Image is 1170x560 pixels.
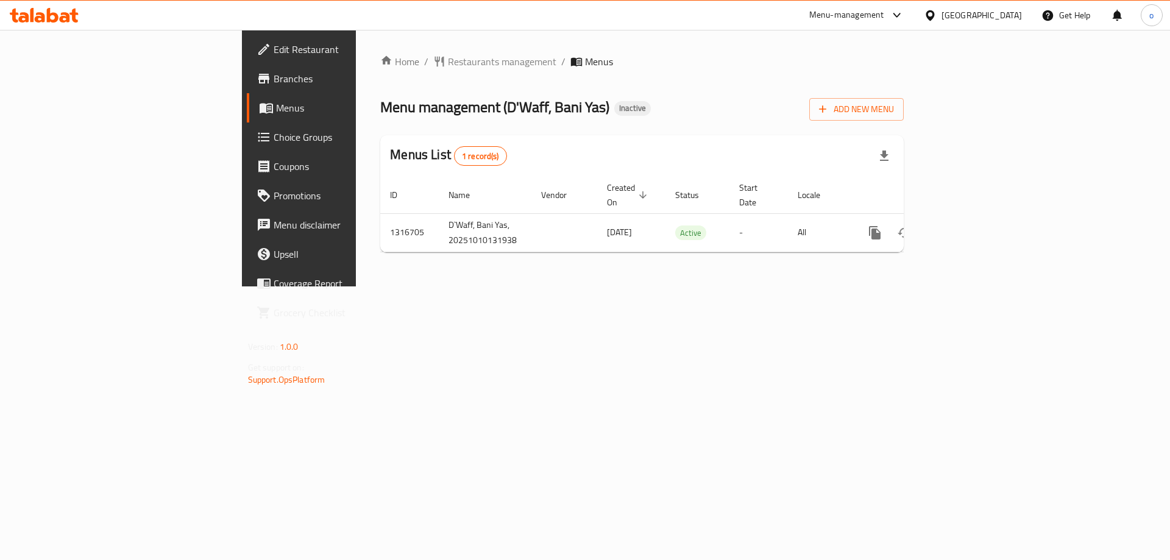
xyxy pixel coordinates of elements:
[433,54,556,69] a: Restaurants management
[851,177,987,214] th: Actions
[1149,9,1154,22] span: o
[247,181,438,210] a: Promotions
[607,180,651,210] span: Created On
[809,8,884,23] div: Menu-management
[798,188,836,202] span: Locale
[274,218,428,232] span: Menu disclaimer
[280,339,299,355] span: 1.0.0
[247,64,438,93] a: Branches
[248,372,325,388] a: Support.OpsPlatform
[788,213,851,252] td: All
[675,225,706,240] div: Active
[941,9,1022,22] div: [GEOGRAPHIC_DATA]
[739,180,773,210] span: Start Date
[614,101,651,116] div: Inactive
[454,146,507,166] div: Total records count
[448,54,556,69] span: Restaurants management
[247,152,438,181] a: Coupons
[274,305,428,320] span: Grocery Checklist
[439,213,531,252] td: D`Waff, Bani Yas, 20251010131938
[274,188,428,203] span: Promotions
[607,224,632,240] span: [DATE]
[448,188,486,202] span: Name
[380,177,987,252] table: enhanced table
[274,159,428,174] span: Coupons
[729,213,788,252] td: -
[247,239,438,269] a: Upsell
[247,122,438,152] a: Choice Groups
[274,71,428,86] span: Branches
[247,35,438,64] a: Edit Restaurant
[809,98,904,121] button: Add New Menu
[819,102,894,117] span: Add New Menu
[380,93,609,121] span: Menu management ( D'Waff, Bani Yas )
[561,54,565,69] li: /
[247,93,438,122] a: Menus
[675,188,715,202] span: Status
[274,42,428,57] span: Edit Restaurant
[247,269,438,298] a: Coverage Report
[274,130,428,144] span: Choice Groups
[675,226,706,240] span: Active
[455,151,506,162] span: 1 record(s)
[276,101,428,115] span: Menus
[390,146,506,166] h2: Menus List
[380,54,904,69] nav: breadcrumb
[585,54,613,69] span: Menus
[248,339,278,355] span: Version:
[248,360,304,375] span: Get support on:
[541,188,583,202] span: Vendor
[890,218,919,247] button: Change Status
[247,298,438,327] a: Grocery Checklist
[274,247,428,261] span: Upsell
[390,188,413,202] span: ID
[860,218,890,247] button: more
[614,103,651,113] span: Inactive
[870,141,899,171] div: Export file
[274,276,428,291] span: Coverage Report
[247,210,438,239] a: Menu disclaimer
